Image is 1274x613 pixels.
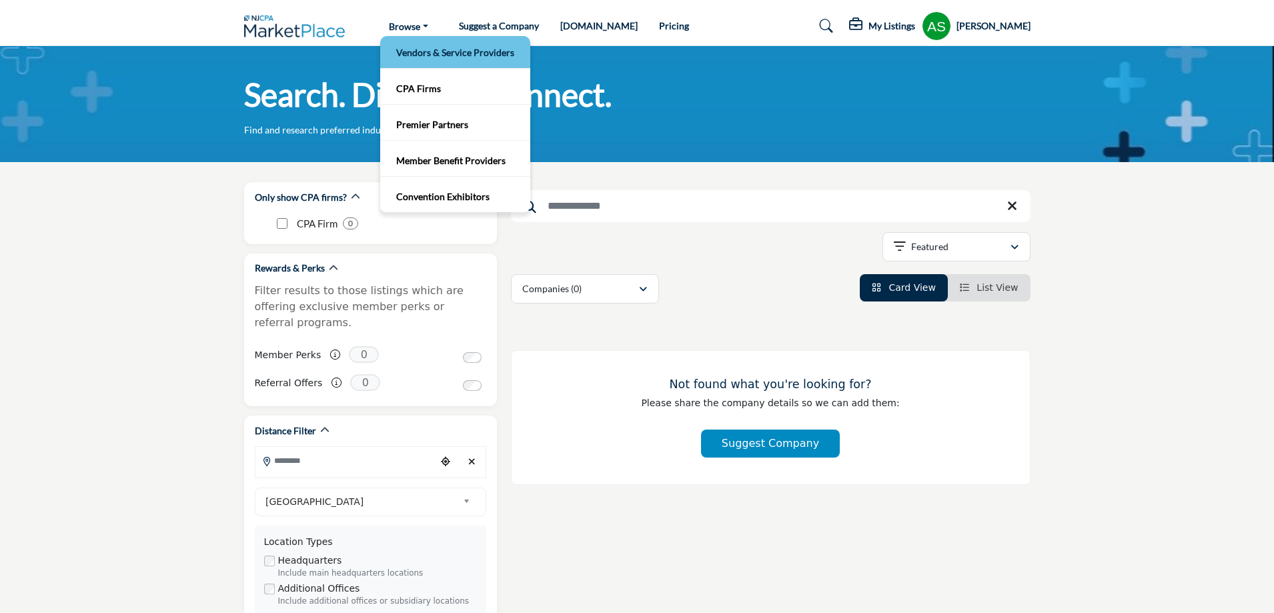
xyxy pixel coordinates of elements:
a: Suggest a Company [459,20,539,31]
div: 0 Results For CPA Firm [343,217,358,229]
span: List View [977,282,1018,293]
button: Companies (0) [511,274,659,303]
div: My Listings [849,18,915,34]
label: Referral Offers [255,372,323,395]
h3: Not found what you're looking for? [538,378,1003,392]
input: Switch to Member Perks [463,352,482,363]
h1: Search. Discover. Connect. [244,74,612,115]
label: Member Perks [255,344,322,367]
h2: Only show CPA firms? [255,191,347,204]
p: Filter results to those listings which are offering exclusive member perks or referral programs. [255,283,486,331]
li: Card View [860,274,948,301]
span: Please share the company details so we can add them: [641,398,899,408]
a: View Card [872,282,936,293]
span: [GEOGRAPHIC_DATA] [265,494,458,510]
h5: My Listings [868,20,915,32]
h2: Distance Filter [255,424,316,438]
label: Additional Offices [278,582,360,596]
p: CPA Firm: CPA Firm [297,216,338,231]
button: Show hide supplier dropdown [922,11,951,41]
div: Choose your current location [436,448,456,476]
div: Location Types [264,535,477,549]
input: CPA Firm checkbox [277,218,287,229]
a: View List [960,282,1019,293]
a: Pricing [659,20,689,31]
a: Search [806,15,842,37]
span: 0 [350,374,380,391]
a: Vendors & Service Providers [387,43,524,61]
b: 0 [348,219,353,228]
span: Suggest Company [722,437,819,450]
h2: Rewards & Perks [255,261,325,275]
button: Featured [882,232,1031,261]
a: [DOMAIN_NAME] [560,20,638,31]
a: Premier Partners [387,115,524,133]
input: Switch to Referral Offers [463,380,482,391]
span: 0 [349,346,379,363]
p: Featured [911,240,948,253]
div: Include additional offices or subsidiary locations [278,596,477,608]
input: Search Keyword [511,190,1031,222]
span: Card View [888,282,935,293]
div: Clear search location [462,448,482,476]
a: Convention Exhibitors [387,187,524,205]
h5: [PERSON_NAME] [957,19,1031,33]
a: Browse [380,17,438,35]
label: Headquarters [278,554,342,568]
a: CPA Firms [387,79,524,97]
div: Include main headquarters locations [278,568,477,580]
input: Search Location [255,448,436,474]
img: Site Logo [244,15,352,37]
li: List View [948,274,1031,301]
p: Companies (0) [522,282,582,295]
p: Find and research preferred industry solution providers [244,123,475,137]
a: Member Benefit Providers [387,151,524,169]
button: Suggest Company [701,430,840,458]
